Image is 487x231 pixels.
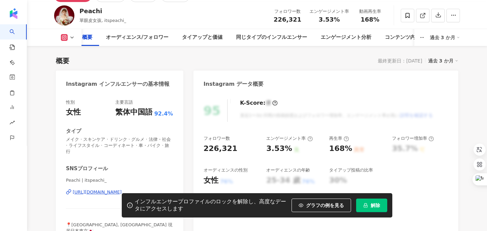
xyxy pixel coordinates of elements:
button: 解除 [356,199,387,212]
div: タイプ [66,128,81,135]
img: logo icon [8,8,19,19]
div: フォロワー数 [204,135,230,142]
div: 概要 [82,33,92,42]
div: 3.53% [266,144,292,154]
div: 性別 [66,99,75,105]
span: 92.4% [154,110,173,118]
div: オーディエンス/フォロワー [106,33,168,42]
span: lock [363,203,368,208]
div: エンゲージメント率 [309,8,349,15]
div: フォロワー数 [274,8,301,15]
div: Instagram データ概要 [204,80,264,88]
span: 226,321 [274,16,301,23]
div: [URL][DOMAIN_NAME] [73,189,122,195]
div: インフルエンサープロファイルのロックを解除し、高度なデータにアクセスします [135,198,288,212]
div: タイアップと価値 [182,33,223,42]
div: コンテンツ内容分析 [385,33,431,42]
div: 女性 [66,107,81,118]
a: search [9,24,23,97]
div: 過去 3 か月 [430,32,460,43]
span: メイク · スキンケア · ドリンク · グルメ · 法律・社会 · ライフスタイル · コーディネート · 車・バイク · 旅行 [66,136,173,155]
span: Peachi | itspeachi_ [66,177,173,183]
div: 同じタイプのインフルエンサー [236,33,307,42]
div: 概要 [56,56,69,66]
span: 解除 [371,203,380,208]
button: グラフの例を見る [292,199,351,212]
span: rise [9,116,15,131]
div: オーディエンスの年齢 [266,167,310,173]
div: エンゲージメント率 [266,135,312,142]
div: 女性 [204,175,218,186]
div: オーディエンスの性別 [204,167,248,173]
a: [URL][DOMAIN_NAME] [66,189,173,195]
div: フォロワー増加率 [392,135,434,142]
div: 最終更新日：[DATE] [378,58,422,63]
div: 主要言語 [115,99,133,105]
div: Peachi [79,7,126,15]
div: Instagram インフルエンサーの基本情報 [66,80,169,88]
div: 226,321 [204,144,237,154]
img: KOL Avatar [54,5,74,26]
span: 單眼皮女孩, itspeachi_ [79,18,126,23]
div: 動画再生率 [357,8,383,15]
div: 過去 3 か月 [428,56,459,65]
div: K-Score : [240,99,278,107]
div: SNSプロフィール [66,165,108,172]
span: グラフの例を見る [306,203,344,208]
div: 繁体中国語 [115,107,153,118]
